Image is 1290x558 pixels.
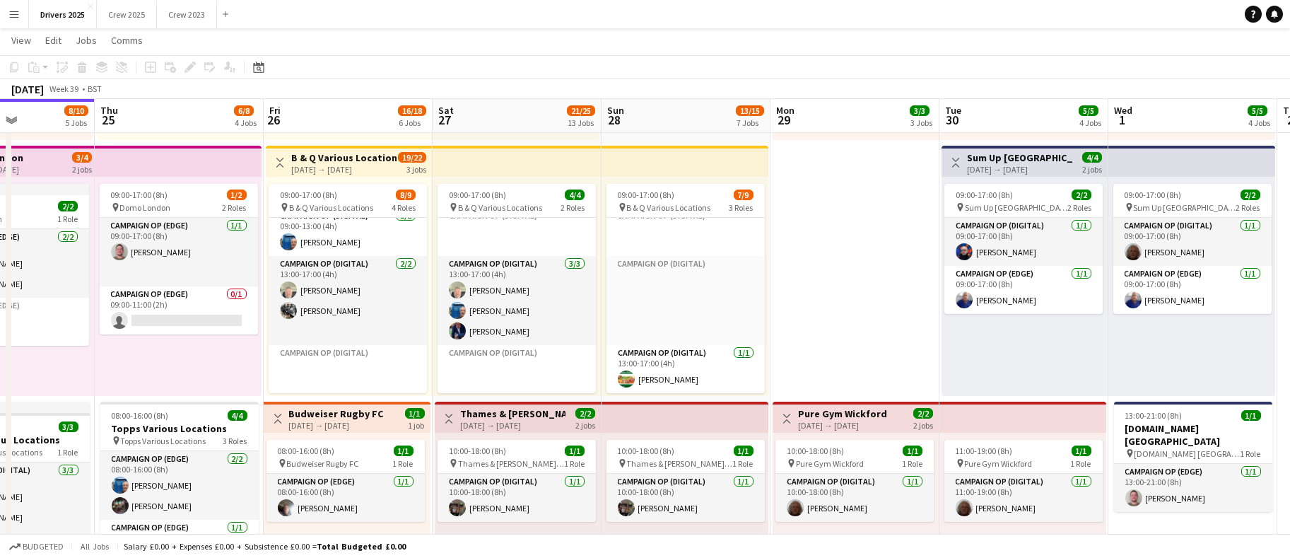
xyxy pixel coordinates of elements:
span: All jobs [78,541,112,552]
button: Crew 2025 [97,1,157,28]
span: Week 39 [47,83,82,94]
button: Drivers 2025 [29,1,97,28]
a: View [6,31,37,50]
a: Jobs [70,31,102,50]
a: Edit [40,31,67,50]
span: Edit [45,34,61,47]
span: Total Budgeted £0.00 [317,541,406,552]
div: [DATE] [11,82,44,96]
span: View [11,34,31,47]
div: BST [88,83,102,94]
button: Budgeted [7,539,66,554]
div: Salary £0.00 + Expenses £0.00 + Subsistence £0.00 = [124,541,406,552]
button: Crew 2023 [157,1,217,28]
span: Budgeted [23,542,64,552]
span: Jobs [76,34,97,47]
span: Comms [111,34,143,47]
a: Comms [105,31,148,50]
